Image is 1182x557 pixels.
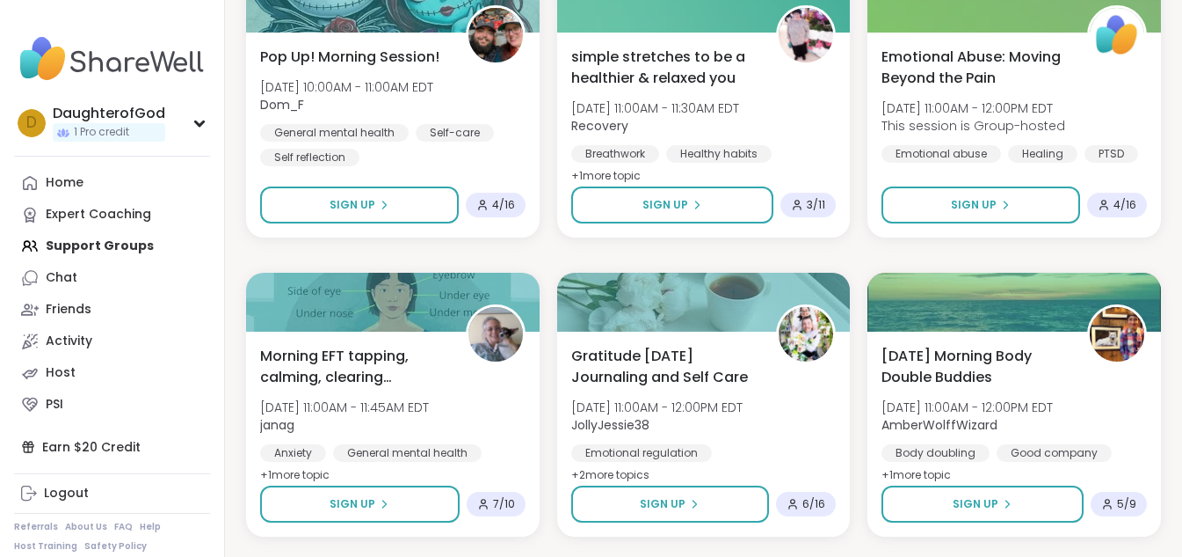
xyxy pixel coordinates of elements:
[951,197,997,213] span: Sign Up
[493,497,515,511] span: 7 / 10
[571,444,712,462] div: Emotional regulation
[881,399,1053,416] span: [DATE] 11:00AM - 12:00PM EDT
[65,521,107,533] a: About Us
[46,396,63,414] div: PSI
[571,399,743,416] span: [DATE] 11:00AM - 12:00PM EDT
[46,333,92,350] div: Activity
[1090,307,1144,362] img: AmberWolffWizard
[571,346,758,388] span: Gratitude [DATE] Journaling and Self Care
[416,124,494,142] div: Self-care
[802,497,825,511] span: 6 / 16
[881,145,1001,163] div: Emotional abuse
[1008,145,1077,163] div: Healing
[14,478,210,509] a: Logout
[1090,8,1144,62] img: ShareWell
[74,125,129,140] span: 1 Pro credit
[642,197,688,213] span: Sign Up
[260,47,439,68] span: Pop Up! Morning Session!
[881,99,1065,117] span: [DATE] 11:00AM - 12:00PM EDT
[881,117,1065,135] span: This session is Group-hosted
[330,197,375,213] span: Sign Up
[84,540,147,553] a: Safety Policy
[468,8,523,62] img: Dom_F
[46,364,76,382] div: Host
[953,496,998,512] span: Sign Up
[997,444,1112,462] div: Good company
[881,486,1084,523] button: Sign Up
[140,521,161,533] a: Help
[881,346,1068,388] span: [DATE] Morning Body Double Buddies
[260,124,409,142] div: General mental health
[14,389,210,421] a: PSI
[468,307,523,362] img: janag
[44,485,89,502] div: Logout
[14,540,77,553] a: Host Training
[260,187,459,224] button: Sign Up
[492,198,515,212] span: 4 / 16
[571,145,659,163] div: Breathwork
[571,117,628,135] b: Recovery
[330,496,375,512] span: Sign Up
[881,47,1068,89] span: Emotional Abuse: Moving Beyond the Pain
[14,167,210,199] a: Home
[260,399,429,416] span: [DATE] 11:00AM - 11:45AM EDT
[260,96,304,114] b: Dom_F
[1113,198,1136,212] span: 4 / 16
[14,262,210,294] a: Chat
[26,112,37,135] span: D
[46,206,151,224] div: Expert Coaching
[260,486,460,523] button: Sign Up
[881,416,997,434] b: AmberWolffWizard
[571,187,774,224] button: Sign Up
[46,269,77,287] div: Chat
[14,431,210,463] div: Earn $20 Credit
[14,294,210,326] a: Friends
[640,496,685,512] span: Sign Up
[260,78,433,96] span: [DATE] 10:00AM - 11:00AM EDT
[333,444,482,462] div: General mental health
[260,149,359,166] div: Self reflection
[14,326,210,357] a: Activity
[46,301,91,319] div: Friends
[260,444,326,462] div: Anxiety
[779,307,833,362] img: JollyJessie38
[1084,145,1138,163] div: PTSD
[46,174,83,192] div: Home
[14,357,210,389] a: Host
[807,198,825,212] span: 3 / 11
[571,99,739,117] span: [DATE] 11:00AM - 11:30AM EDT
[571,416,649,434] b: JollyJessie38
[14,521,58,533] a: Referrals
[260,346,446,388] span: Morning EFT tapping, calming, clearing exercises
[571,47,758,89] span: simple stretches to be a healthier & relaxed you
[666,145,772,163] div: Healthy habits
[260,416,294,434] b: janag
[881,187,1080,224] button: Sign Up
[14,199,210,231] a: Expert Coaching
[114,521,133,533] a: FAQ
[881,444,990,462] div: Body doubling
[53,104,165,123] div: DaughterofGod
[1117,497,1136,511] span: 5 / 9
[14,28,210,90] img: ShareWell Nav Logo
[779,8,833,62] img: Recovery
[571,486,770,523] button: Sign Up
